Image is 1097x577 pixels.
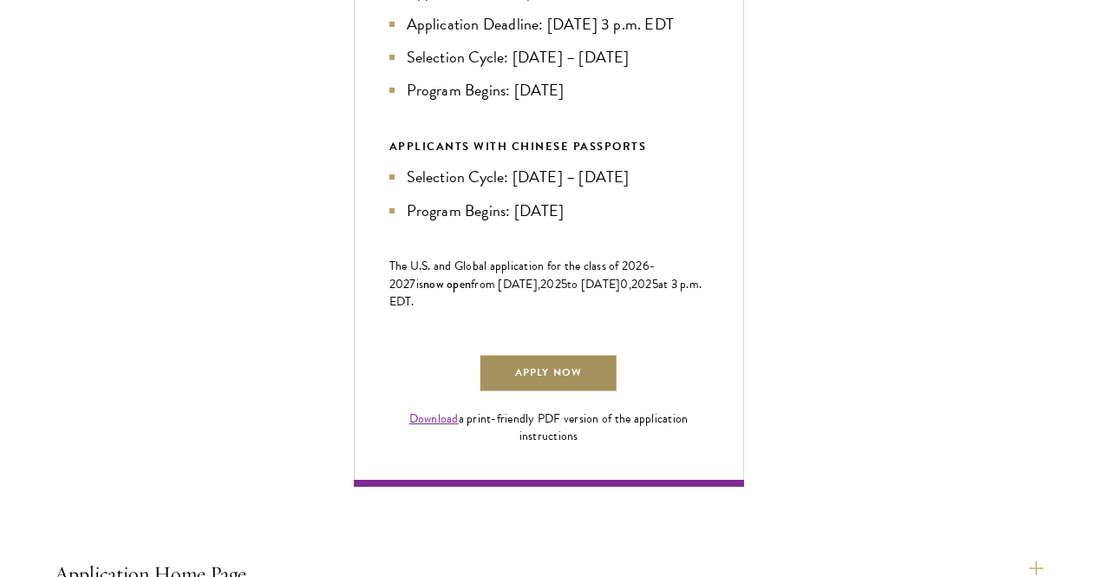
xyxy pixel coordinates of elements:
span: now open [423,275,471,292]
span: The U.S. and Global application for the class of 202 [389,257,643,275]
span: 5 [561,275,567,293]
span: is [416,275,424,293]
a: Download [409,410,459,428]
span: , [629,275,631,293]
li: Application Deadline: [DATE] 3 p.m. EDT [389,12,708,36]
span: 7 [409,275,415,293]
a: Apply Now [479,354,617,393]
li: Program Begins: [DATE] [389,199,708,223]
li: Program Begins: [DATE] [389,78,708,102]
li: Selection Cycle: [DATE] – [DATE] [389,45,708,69]
span: from [DATE], [471,275,540,293]
span: -202 [389,257,656,293]
div: APPLICANTS WITH CHINESE PASSPORTS [389,137,708,156]
span: at 3 p.m. EDT. [389,275,702,311]
div: a print-friendly PDF version of the application instructions [389,410,708,445]
span: 202 [540,275,561,293]
span: 202 [631,275,652,293]
span: 0 [620,275,628,293]
li: Selection Cycle: [DATE] – [DATE] [389,165,708,189]
span: 6 [643,257,650,275]
span: to [DATE] [567,275,620,293]
span: 5 [652,275,658,293]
